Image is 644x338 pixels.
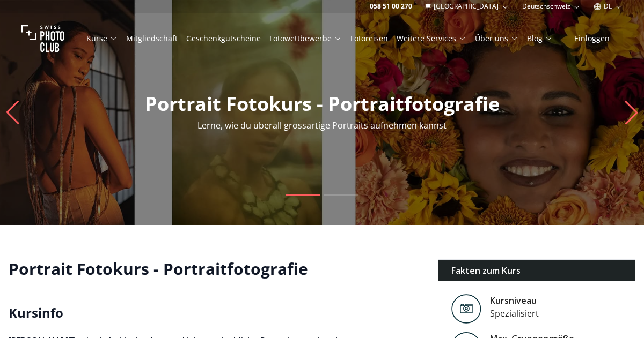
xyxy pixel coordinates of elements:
a: Mitgliedschaft [126,33,178,44]
a: Blog [527,33,553,44]
button: Kurse [82,31,122,46]
a: Weitere Services [397,33,466,44]
button: Mitgliedschaft [122,31,182,46]
a: Fotoreisen [350,33,388,44]
img: Level [451,294,481,324]
a: Geschenkgutscheine [186,33,261,44]
h1: Portrait Fotokurs - Portraitfotografie [9,259,421,279]
button: Weitere Services [392,31,471,46]
img: Swiss photo club [21,17,64,60]
h2: Kursinfo [9,304,421,321]
div: Spezialisiert [490,307,539,320]
button: Fotowettbewerbe [265,31,346,46]
a: 058 51 00 270 [370,2,412,11]
button: Über uns [471,31,523,46]
a: Kurse [86,33,118,44]
div: Kursniveau [490,294,539,307]
a: Über uns [475,33,518,44]
button: Fotoreisen [346,31,392,46]
button: Geschenkgutscheine [182,31,265,46]
button: Einloggen [561,31,623,46]
button: Blog [523,31,557,46]
a: Fotowettbewerbe [269,33,342,44]
div: Fakten zum Kurs [438,260,635,281]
